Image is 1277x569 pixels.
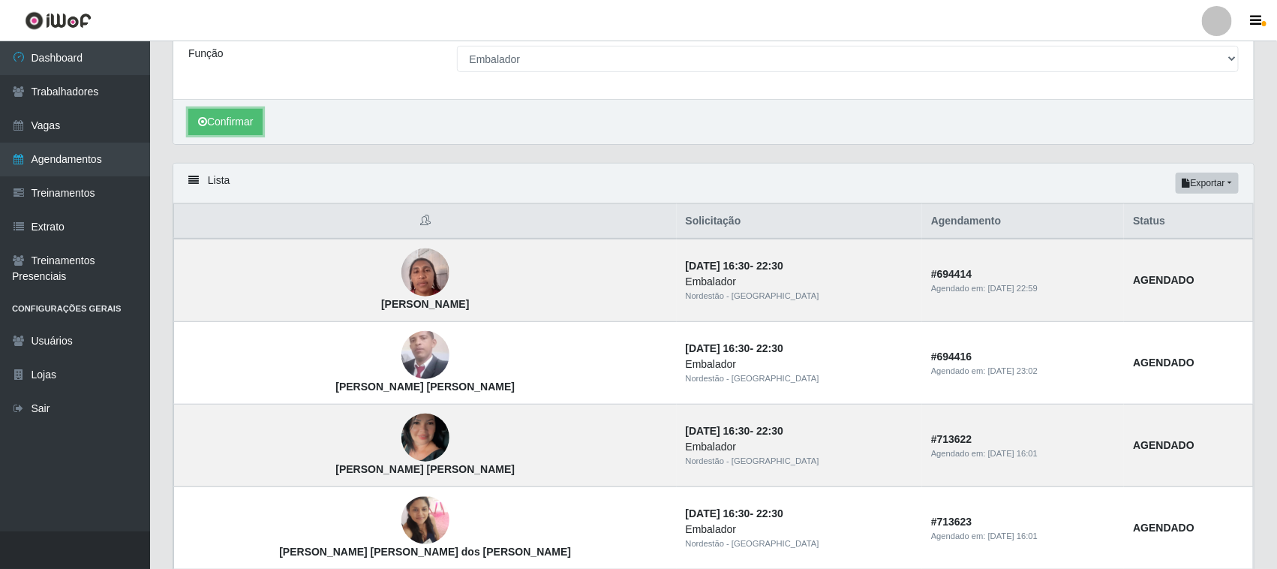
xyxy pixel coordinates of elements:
div: Embalador [686,357,913,372]
div: Agendado em: [931,282,1115,295]
strong: [PERSON_NAME] [PERSON_NAME] dos [PERSON_NAME] [279,546,571,558]
div: Embalador [686,522,913,537]
time: 22:30 [756,260,783,272]
time: [DATE] 23:02 [988,366,1038,375]
strong: [PERSON_NAME] [381,298,469,310]
label: Função [188,46,224,62]
strong: # 713623 [931,516,972,528]
img: Adriana Silva Marques de Oliveira [401,386,449,490]
strong: # 694414 [931,268,972,280]
time: [DATE] 16:01 [988,449,1038,458]
div: Agendado em: [931,447,1115,460]
time: [DATE] 22:59 [988,284,1038,293]
button: Confirmar [188,109,263,135]
div: Agendado em: [931,530,1115,543]
div: Nordestão - [GEOGRAPHIC_DATA] [686,290,913,303]
div: Agendado em: [931,365,1115,378]
strong: # 713622 [931,433,972,445]
div: Embalador [686,274,913,290]
img: Pedro Henrique Nascimento Silva [401,329,449,382]
div: Lista [173,164,1254,203]
th: Agendamento [922,204,1124,239]
strong: AGENDADO [1133,439,1194,451]
img: CoreUI Logo [25,11,92,30]
strong: AGENDADO [1133,522,1194,534]
th: Solicitação [677,204,922,239]
strong: [PERSON_NAME] [PERSON_NAME] [335,463,515,475]
div: Embalador [686,439,913,455]
time: 22:30 [756,507,783,519]
strong: - [686,507,783,519]
time: [DATE] 16:30 [686,425,750,437]
strong: - [686,342,783,354]
strong: [PERSON_NAME] [PERSON_NAME] [335,381,515,393]
strong: AGENDADO [1133,274,1194,286]
time: [DATE] 16:30 [686,342,750,354]
img: Danielle Cristina Mata dos Santos [401,496,449,545]
time: [DATE] 16:30 [686,260,750,272]
strong: # 694416 [931,351,972,363]
img: Nataliana de Lima [401,241,449,305]
strong: - [686,260,783,272]
th: Status [1124,204,1253,239]
div: Nordestão - [GEOGRAPHIC_DATA] [686,372,913,385]
div: Nordestão - [GEOGRAPHIC_DATA] [686,455,913,468]
div: Nordestão - [GEOGRAPHIC_DATA] [686,537,913,550]
time: 22:30 [756,342,783,354]
time: [DATE] 16:30 [686,507,750,519]
strong: AGENDADO [1133,357,1194,369]
strong: - [686,425,783,437]
button: Exportar [1176,173,1239,194]
time: [DATE] 16:01 [988,531,1038,540]
time: 22:30 [756,425,783,437]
